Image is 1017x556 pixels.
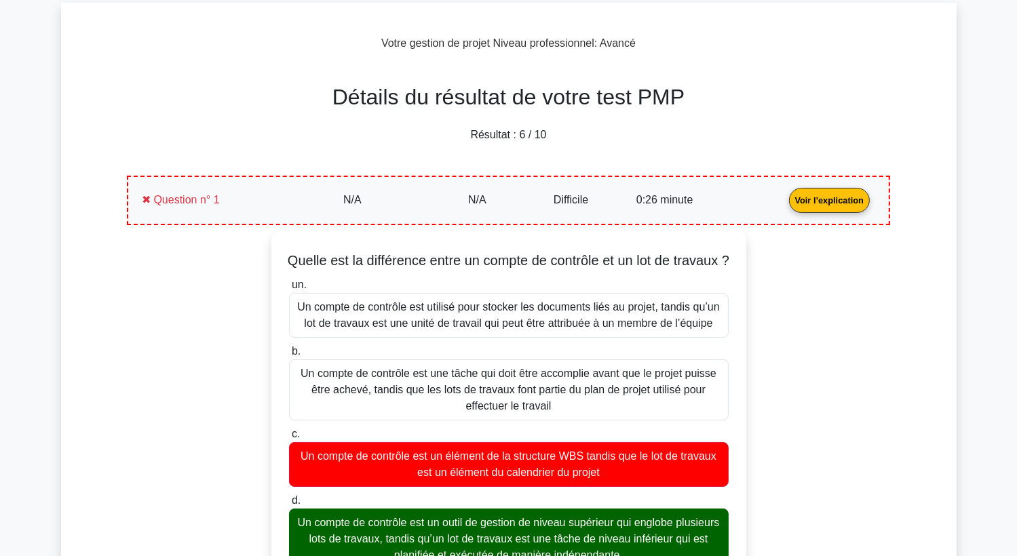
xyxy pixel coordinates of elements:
a: Voir l’explication [784,194,875,205]
font: Résultat : 6 / 10 [470,129,546,140]
font: : Avancé [381,37,636,49]
h2: Détails du résultat de votre test PMP [119,84,898,110]
div: Un compte de contrôle est utilisé pour stocker les documents liés au projet, tandis qu’un lot de ... [289,293,729,338]
div: Un compte de contrôle est un élément de la structure WBS tandis que le lot de travaux est un élém... [289,442,729,487]
div: Un compte de contrôle est une tâche qui doit être accomplie avant que le projet puisse être achev... [289,359,729,420]
span: c. [292,428,300,439]
h5: Quelle est la différence entre un compte de contrôle et un lot de travaux ? [288,252,730,269]
span: d. [292,494,301,506]
span: un. [292,279,307,290]
span: Votre gestion de projet Niveau professionnel [381,37,594,49]
span: b. [292,345,301,357]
